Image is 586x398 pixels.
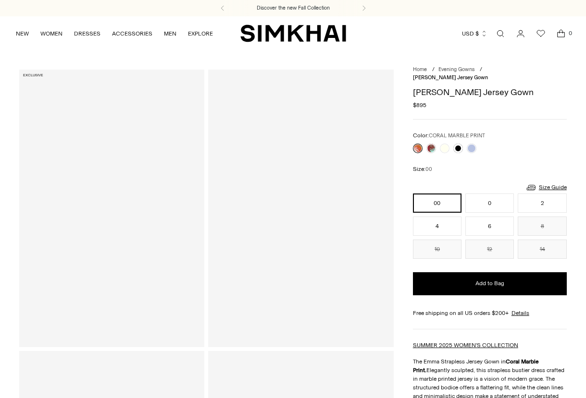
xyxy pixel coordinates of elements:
a: WOMEN [40,23,62,44]
div: Free shipping on all US orders $200+ [413,309,567,317]
button: 4 [413,217,461,236]
label: Color: [413,131,485,140]
a: NEW [16,23,29,44]
a: SIMKHAI [240,24,346,43]
a: EXPLORE [188,23,213,44]
button: Add to Bag [413,272,567,295]
span: [PERSON_NAME] Jersey Gown [413,74,488,81]
button: 8 [518,217,566,236]
button: 6 [465,217,514,236]
a: Evening Gowns [438,66,474,72]
button: 2 [518,193,566,213]
button: USD $ [462,23,487,44]
a: Home [413,66,427,72]
div: / [480,66,482,74]
a: Go to the account page [511,24,530,43]
span: CORAL MARBLE PRINT [429,133,485,139]
button: 00 [413,193,461,213]
a: DRESSES [74,23,100,44]
a: Open cart modal [551,24,571,43]
a: Details [511,309,529,317]
a: ACCESSORIES [112,23,152,44]
a: Size Guide [525,181,567,193]
a: Open search modal [491,24,510,43]
a: Emma Strapless Jersey Gown [19,70,204,347]
nav: breadcrumbs [413,66,567,82]
a: Discover the new Fall Collection [257,4,330,12]
span: $895 [413,101,426,109]
a: Wishlist [531,24,550,43]
span: 0 [566,29,574,37]
button: 12 [465,240,514,259]
strong: Coral Marble Print. [413,358,539,374]
button: 14 [518,240,566,259]
span: 00 [425,166,432,172]
h1: [PERSON_NAME] Jersey Gown [413,88,567,96]
a: SUMMER 2025 WOMEN'S COLLECTION [413,342,518,349]
label: Size: [413,165,432,174]
button: 0 [465,193,514,213]
div: / [432,66,435,74]
span: Add to Bag [475,279,504,288]
a: Emma Strapless Jersey Gown [208,70,393,347]
a: MEN [164,23,176,44]
button: 10 [413,240,461,259]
